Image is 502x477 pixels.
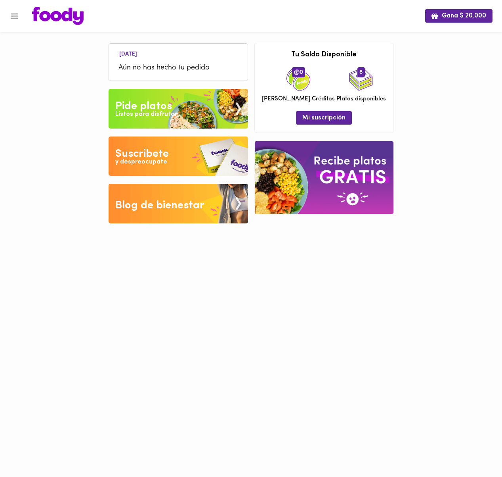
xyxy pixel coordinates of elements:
button: Gana $ 20.000 [425,9,492,22]
img: logo.png [32,7,84,25]
img: credits-package.png [286,67,310,91]
span: [PERSON_NAME] Créditos [262,95,335,103]
span: 8 [357,67,365,77]
img: Blog de bienestar [109,184,248,223]
img: referral-banner.png [255,141,393,214]
div: Listos para disfrutar [115,110,177,119]
span: Platos disponibles [336,95,386,103]
button: Menu [5,6,24,26]
img: foody-creditos.png [294,69,300,75]
span: Aún no has hecho tu pedido [118,63,238,73]
img: Pide un Platos [109,89,248,129]
div: y despreocupate [115,158,167,167]
div: Pide platos [115,98,172,114]
span: 0 [292,67,305,77]
button: Mi suscripción [296,111,352,124]
div: Suscribete [115,146,169,162]
h3: Tu Saldo Disponible [261,51,387,59]
div: Blog de bienestar [115,198,204,213]
img: Disfruta bajar de peso [109,137,248,176]
span: Gana $ 20.000 [431,12,486,20]
span: Mi suscripción [302,114,345,122]
img: icon_dishes.png [349,67,373,91]
li: [DATE] [113,50,143,57]
iframe: Messagebird Livechat Widget [456,431,494,469]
